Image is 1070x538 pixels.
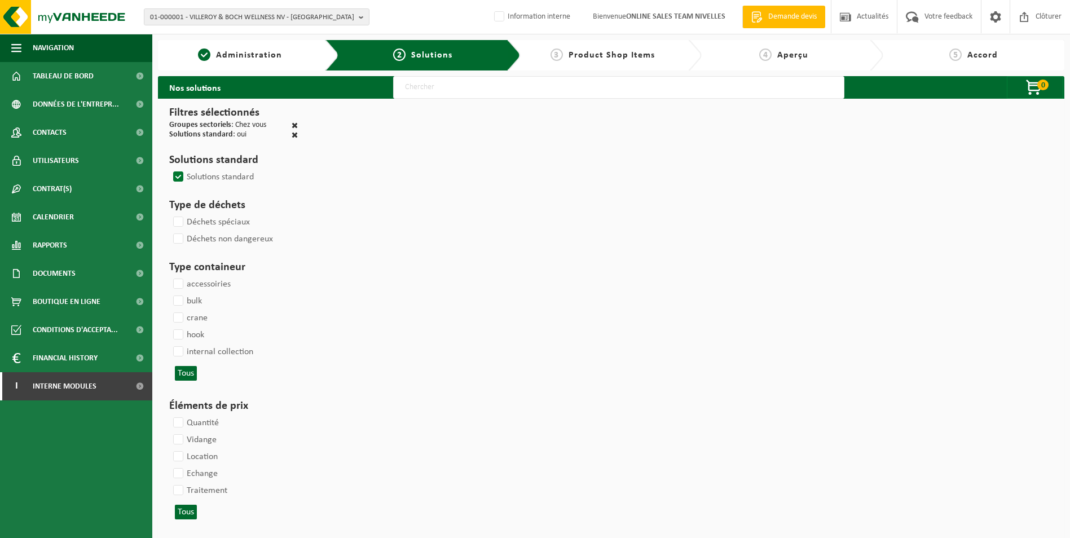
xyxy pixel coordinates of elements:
[175,366,197,381] button: Tous
[11,372,21,400] span: I
[1037,80,1049,90] span: 0
[33,344,98,372] span: Financial History
[707,48,860,62] a: 4Aperçu
[33,90,119,118] span: Données de l'entrepr...
[169,121,266,131] div: : Chez vous
[33,372,96,400] span: Interne modules
[171,327,204,343] label: hook
[169,131,246,140] div: : oui
[33,118,67,147] span: Contacts
[169,398,298,414] h3: Éléments de prix
[150,9,354,26] span: 01-000001 - VILLEROY & BOCH WELLNESS NV - [GEOGRAPHIC_DATA]
[33,34,74,62] span: Navigation
[526,48,679,62] a: 3Product Shop Items
[765,11,820,23] span: Demande devis
[626,12,725,21] strong: ONLINE SALES TEAM NIVELLES
[777,51,808,60] span: Aperçu
[171,343,253,360] label: internal collection
[171,231,273,248] label: Déchets non dangereux
[169,104,298,121] h3: Filtres sélectionnés
[171,482,227,499] label: Traitement
[171,465,218,482] label: Echange
[171,431,217,448] label: Vidange
[171,214,250,231] label: Déchets spéciaux
[742,6,825,28] a: Demande devis
[198,48,210,61] span: 1
[33,147,79,175] span: Utilisateurs
[889,48,1059,62] a: 5Accord
[33,62,94,90] span: Tableau de bord
[169,259,298,276] h3: Type containeur
[33,259,76,288] span: Documents
[171,448,218,465] label: Location
[33,203,74,231] span: Calendrier
[1007,76,1063,99] button: 0
[171,276,231,293] label: accessoiries
[169,152,298,169] h3: Solutions standard
[33,316,118,344] span: Conditions d'accepta...
[492,8,570,25] label: Information interne
[759,48,772,61] span: 4
[347,48,497,62] a: 2Solutions
[33,231,67,259] span: Rapports
[144,8,369,25] button: 01-000001 - VILLEROY & BOCH WELLNESS NV - [GEOGRAPHIC_DATA]
[33,175,72,203] span: Contrat(s)
[551,48,563,61] span: 3
[393,76,844,99] input: Chercher
[175,505,197,519] button: Tous
[171,293,202,310] label: bulk
[967,51,998,60] span: Accord
[569,51,655,60] span: Product Shop Items
[169,130,233,139] span: Solutions standard
[216,51,282,60] span: Administration
[411,51,452,60] span: Solutions
[949,48,962,61] span: 5
[171,169,254,186] label: Solutions standard
[33,288,100,316] span: Boutique en ligne
[171,414,219,431] label: Quantité
[164,48,316,62] a: 1Administration
[171,310,208,327] label: crane
[169,197,298,214] h3: Type de déchets
[169,121,231,129] span: Groupes sectoriels
[393,48,406,61] span: 2
[158,76,232,99] h2: Nos solutions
